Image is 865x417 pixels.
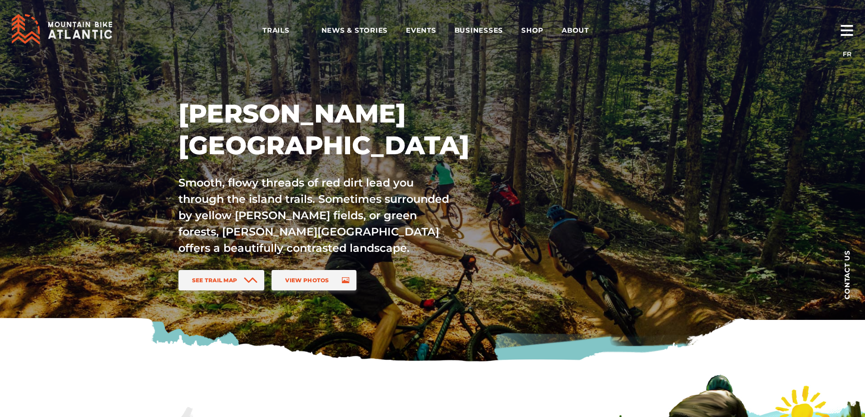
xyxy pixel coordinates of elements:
[455,26,504,35] span: Businesses
[321,26,388,35] span: News & Stories
[262,26,303,35] span: Trails
[178,270,265,290] a: See Trail Map
[406,26,436,35] span: Events
[178,98,514,161] h1: [PERSON_NAME][GEOGRAPHIC_DATA]
[272,270,356,290] a: View Photos
[562,26,603,35] span: About
[178,175,455,256] p: Smooth, flowy threads of red dirt lead you through the island trails. Sometimes surrounded by yel...
[285,277,329,284] span: View Photos
[521,26,544,35] span: Shop
[829,236,865,313] a: Contact us
[844,250,850,299] span: Contact us
[192,277,237,284] span: See Trail Map
[843,50,851,58] a: FR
